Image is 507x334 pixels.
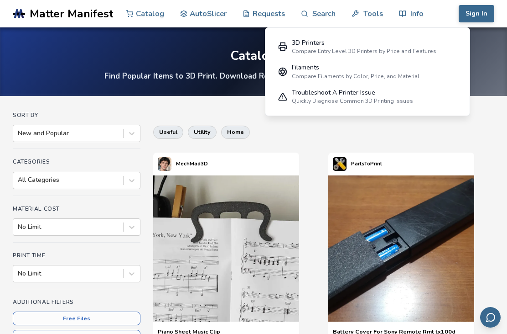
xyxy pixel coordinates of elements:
div: 3D Printers [292,39,436,47]
button: Send feedback via email [480,307,501,328]
h4: Material Cost [13,206,140,212]
div: Troubleshoot A Printer Issue [292,89,413,96]
p: MechMad3D [176,159,208,169]
h4: Additional Filters [13,299,140,305]
a: PartsToPrint's profilePartsToPrint [328,153,387,175]
a: Troubleshoot A Printer IssueQuickly Diagnose Common 3D Printing Issues [272,84,463,109]
h4: Print Time [13,252,140,259]
button: useful [153,126,183,138]
div: Compare Entry Level 3D Printers by Price and Features [292,48,436,54]
input: All Categories [18,176,20,184]
h4: Categories [13,159,140,165]
a: 3D PrintersCompare Entry Level 3D Printers by Price and Features [272,34,463,59]
div: Quickly Diagnose Common 3D Printing Issues [292,98,413,104]
input: No Limit [18,270,20,277]
a: FilamentsCompare Filaments by Color, Price, and Material [272,59,463,85]
button: Free Files [13,312,140,325]
button: home [221,126,250,138]
button: Sign In [459,5,494,22]
a: MechMad3D's profileMechMad3D [153,153,212,175]
p: PartsToPrint [351,159,382,169]
h4: Sort By [13,112,140,118]
button: utility [188,126,217,138]
img: MechMad3D's profile [158,157,171,171]
span: Matter Manifest [30,7,113,20]
h4: Find Popular Items to 3D Print. Download Ready to Print Files. [104,71,403,81]
div: Filaments [292,64,419,71]
input: No Limit [18,223,20,231]
div: Compare Filaments by Color, Price, and Material [292,73,419,80]
input: New and Popular [18,130,20,137]
div: Catalog [230,49,277,63]
img: PartsToPrint's profile [333,157,347,171]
